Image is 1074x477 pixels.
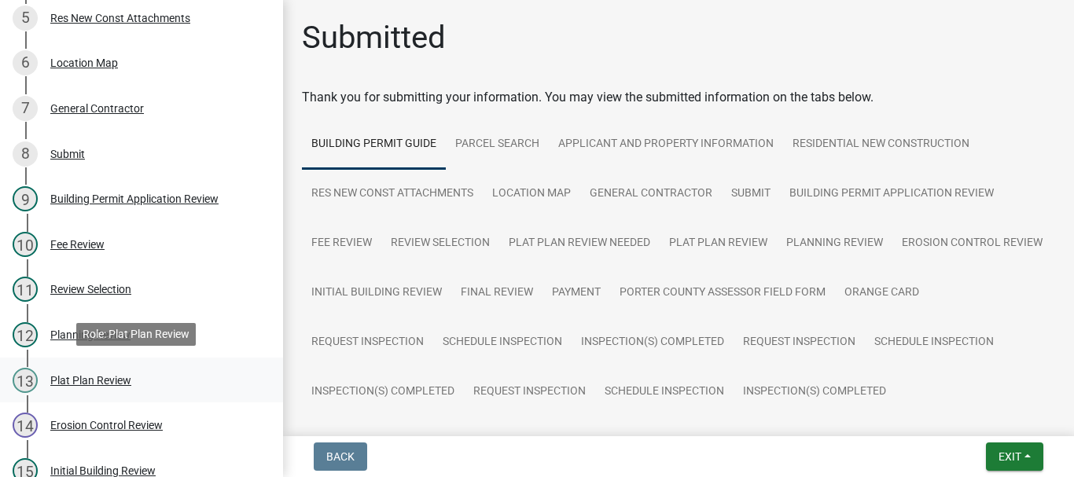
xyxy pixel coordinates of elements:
[50,420,163,431] div: Erosion Control Review
[660,218,777,269] a: Plat Plan Review
[302,367,464,417] a: Inspection(s) Completed
[613,416,752,467] a: Schedule Inspection
[50,149,85,160] div: Submit
[13,50,38,75] div: 6
[451,268,543,318] a: Final Review
[483,169,580,219] a: Location Map
[50,375,131,386] div: Plat Plan Review
[302,19,446,57] h1: Submitted
[302,169,483,219] a: Res New Const Attachments
[13,277,38,302] div: 11
[13,96,38,121] div: 7
[464,367,595,417] a: Request Inspection
[13,232,38,257] div: 10
[50,57,118,68] div: Location Map
[543,268,610,318] a: Payment
[13,141,38,167] div: 8
[999,450,1021,463] span: Exit
[326,450,355,463] span: Back
[302,218,381,269] a: Fee Review
[381,218,499,269] a: Review Selection
[572,317,734,368] a: Inspection(s) Completed
[595,367,734,417] a: Schedule Inspection
[76,323,196,346] div: Role: Plat Plan Review
[302,416,482,467] a: Power Release Information
[580,169,722,219] a: General Contractor
[13,368,38,393] div: 13
[986,442,1043,471] button: Exit
[865,317,1003,368] a: Schedule Inspection
[499,218,660,269] a: Plat Plan Review Needed
[482,416,613,467] a: Request Inspection
[302,119,446,170] a: Building Permit Guide
[302,268,451,318] a: Initial Building Review
[50,329,131,340] div: Planning Review
[780,169,1003,219] a: Building Permit Application Review
[13,413,38,438] div: 14
[50,13,190,24] div: Res New Const Attachments
[433,317,572,368] a: Schedule Inspection
[302,317,433,368] a: Request Inspection
[302,88,1055,107] div: Thank you for submitting your information. You may view the submitted information on the tabs below.
[734,367,896,417] a: Inspection(s) Completed
[50,239,105,250] div: Fee Review
[783,119,979,170] a: Residential New Construction
[722,169,780,219] a: Submit
[13,6,38,31] div: 5
[446,119,549,170] a: Parcel search
[835,268,929,318] a: Orange Card
[734,317,865,368] a: Request Inspection
[892,218,1052,269] a: Erosion Control Review
[314,442,367,471] button: Back
[752,416,914,467] a: Inspection(s) Completed
[50,465,156,476] div: Initial Building Review
[50,284,131,295] div: Review Selection
[50,193,219,204] div: Building Permit Application Review
[50,103,144,114] div: General Contractor
[13,322,38,347] div: 12
[13,186,38,211] div: 9
[610,268,835,318] a: Porter County Assessor Field Form
[549,119,783,170] a: Applicant and Property Information
[777,218,892,269] a: Planning Review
